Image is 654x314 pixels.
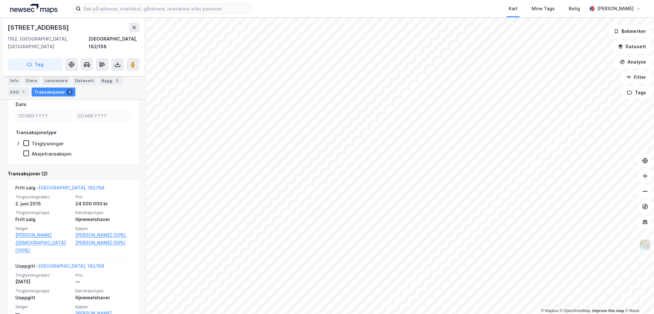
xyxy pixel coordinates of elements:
[639,239,651,251] img: Z
[75,111,131,121] input: DD.MM.YYYY
[15,288,72,294] span: Tinglysningstype
[39,185,104,190] a: [GEOGRAPHIC_DATA], 182/158
[75,210,132,215] span: Eierskapstype
[38,263,104,269] a: [GEOGRAPHIC_DATA], 182/158
[99,76,123,85] div: Bygg
[16,129,57,136] div: Transaksjonstype
[75,239,132,247] a: [PERSON_NAME] (50%)
[8,170,139,178] div: Transaksjoner (2)
[622,283,654,314] iframe: Chat Widget
[622,86,651,99] button: Tags
[592,309,624,313] a: Improve this map
[72,76,96,85] div: Datasett
[15,278,72,286] div: [DATE]
[8,88,29,96] div: ESG
[608,25,651,38] button: Bokmerker
[15,294,72,302] div: Uoppgitt
[15,304,72,310] span: Selger
[20,89,27,95] div: 1
[15,262,104,272] div: Uoppgitt -
[75,288,132,294] span: Eierskapstype
[75,231,132,239] a: [PERSON_NAME] (50%),
[8,76,21,85] div: Info
[88,35,139,50] div: [GEOGRAPHIC_DATA], 182/158
[569,5,580,12] div: Bolig
[75,200,132,208] div: 24 000 000 kr
[541,309,559,313] a: Mapbox
[24,76,40,85] div: Eiere
[75,226,132,231] span: Kjøper
[32,88,75,96] div: Transaksjoner
[15,231,72,254] a: [PERSON_NAME][DEMOGRAPHIC_DATA] (100%)
[622,283,654,314] div: Kontrollprogram for chat
[532,5,555,12] div: Mine Tags
[81,4,251,13] input: Søk på adresse, matrikkel, gårdeiere, leietakere eller personer
[32,151,72,157] div: Aksjetransaksjon
[75,216,132,223] div: Hjemmelshaver
[612,40,651,53] button: Datasett
[114,77,120,84] div: 3
[15,194,72,200] span: Tinglysningsdato
[75,194,132,200] span: Pris
[621,71,651,84] button: Filter
[614,56,651,68] button: Analyse
[15,216,72,223] div: Fritt salg
[75,278,132,286] div: —
[42,76,70,85] div: Leietakere
[597,5,634,12] div: [PERSON_NAME]
[15,184,104,194] div: Fritt salg -
[75,304,132,310] span: Kjøper
[75,294,132,302] div: Hjemmelshaver
[15,272,72,278] span: Tinglysningsdato
[8,35,88,50] div: 1162, [GEOGRAPHIC_DATA], [GEOGRAPHIC_DATA]
[16,111,72,121] input: DD.MM.YYYY
[10,4,57,13] img: logo.a4113a55bc3d86da70a041830d287a7e.svg
[15,200,72,208] div: 2. juni 2015
[66,89,73,95] div: 2
[8,58,63,71] button: Tag
[509,5,518,12] div: Kart
[15,210,72,215] span: Tinglysningstype
[8,22,70,33] div: [STREET_ADDRESS]
[16,101,27,108] div: Dato
[32,141,64,147] div: Tinglysninger
[75,272,132,278] span: Pris
[560,309,591,313] a: OpenStreetMap
[15,226,72,231] span: Selger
